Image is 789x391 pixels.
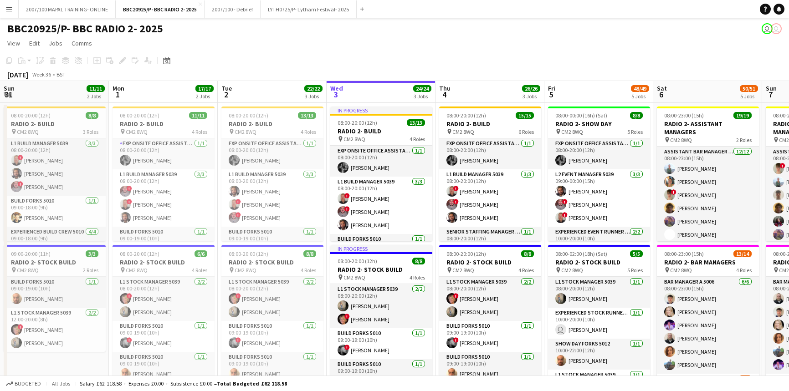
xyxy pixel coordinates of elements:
[29,39,40,47] span: Edit
[446,112,486,119] span: 08:00-20:00 (12h)
[4,107,106,241] div: 08:00-20:00 (12h)8/8RADIO 2- BUILD CM2 8WQ3 RolesL1 Build Manager 50393/308:00-20:00 (12h)![PERSO...
[127,199,132,204] span: !
[330,107,432,241] app-job-card: In progress08:00-20:00 (12h)13/13RADIO 2- BUILD CM2 8WQ4 RolesExp Onsite Office Assistant 50121/1...
[304,85,323,92] span: 22/22
[68,37,96,49] a: Comms
[86,112,98,119] span: 8/8
[453,186,459,191] span: !
[189,112,207,119] span: 11/11
[195,250,207,257] span: 6/6
[221,107,323,241] app-job-card: 08:00-20:00 (12h)13/13RADIO 2- BUILD CM2 8WQ4 RolesExp Onsite Office Assistant 50121/108:00-20:00...
[771,23,782,34] app-user-avatar: Grace Shorten
[221,120,323,128] h3: RADIO 2- BUILD
[657,107,759,241] app-job-card: 08:00-23:00 (15h)19/19RADIO 2- ASSISTANT MANAGERS CM2 8WQ2 RolesAssistant Bar Manager 500612/1208...
[561,128,583,135] span: CM2 8WQ
[330,234,432,265] app-card-role: Build Forks 50101/1
[548,107,650,241] app-job-card: 08:00-00:00 (16h) (Sat)8/8RADIO 2- SHOW DAY CM2 8WQ5 RolesExp Onsite Office Assistant 50121/108:0...
[229,250,268,257] span: 08:00-20:00 (12h)
[548,339,650,370] app-card-role: Show Day Forks 50121/110:00-22:00 (12h)[PERSON_NAME]
[439,321,541,352] app-card-role: Build Forks 50101/109:00-19:00 (10h)![PERSON_NAME]
[87,93,104,100] div: 2 Jobs
[217,380,287,387] span: Total Budgeted £62 118.58
[413,85,431,92] span: 24/24
[439,258,541,266] h3: RADIO 2- STOCK BUILD
[4,84,15,92] span: Sun
[562,212,568,218] span: !
[221,245,323,380] app-job-card: 08:00-20:00 (12h)8/8RADIO 2- STOCK BUILD CM2 8WQ4 RolesL1 Stock Manager 50392/208:00-20:00 (12h)!...
[4,120,106,128] h3: RADIO 2- BUILD
[330,245,432,252] div: In progress
[221,84,232,92] span: Tue
[733,250,752,257] span: 13/14
[631,85,649,92] span: 48/49
[657,245,759,380] app-job-card: 08:00-23:00 (15h)13/14RADIO 2- BAR MANAGERS CM2 8WQ4 RolesBar Manager A 50066/608:00-23:00 (15h)[...
[113,277,215,321] app-card-role: L1 Stock Manager 50392/208:00-20:00 (12h)![PERSON_NAME][PERSON_NAME]
[192,128,207,135] span: 4 Roles
[7,39,20,47] span: View
[343,136,365,142] span: CM2 8WQ
[766,84,777,92] span: Sun
[330,245,432,380] div: In progress08:00-20:00 (12h)8/8RADIO 2- STOCK BUILD CM2 8WQ4 RolesL1 Stock Manager 50392/208:00-2...
[555,112,607,119] span: 08:00-00:00 (16h) (Sat)
[657,147,759,323] app-card-role: Assistant Bar Manager 500612/1208:00-23:00 (15h)[PERSON_NAME][PERSON_NAME]![PERSON_NAME][PERSON_N...
[18,155,23,160] span: !
[18,324,23,330] span: !
[670,137,692,143] span: CM2 8WQ
[630,250,643,257] span: 5/5
[127,337,132,343] span: !
[195,85,214,92] span: 17/17
[740,85,758,92] span: 50/51
[236,337,241,343] span: !
[221,138,323,169] app-card-role: Exp Onsite Office Assistant 50121/108:00-20:00 (12h)[PERSON_NAME]
[764,89,777,100] span: 7
[113,321,215,352] app-card-role: Build Forks 50101/109:00-19:00 (10h)![PERSON_NAME]
[261,0,357,18] button: LYTH0725/P- Lytham Festival- 2025
[5,379,42,389] button: Budgeted
[113,258,215,266] h3: RADIO 2- STOCK BUILD
[439,107,541,241] div: 08:00-20:00 (12h)15/15RADIO 2- BUILD CM2 8WQ6 RolesExp Onsite Office Assistant 50121/108:00-20:00...
[733,112,752,119] span: 19/19
[221,169,323,227] app-card-role: L1 Build Manager 50393/308:00-20:00 (12h)[PERSON_NAME]![PERSON_NAME]![PERSON_NAME]
[631,93,649,100] div: 5 Jobs
[236,199,241,204] span: !
[120,112,159,119] span: 08:00-20:00 (12h)
[192,267,207,274] span: 4 Roles
[338,258,377,264] span: 08:00-20:00 (12h)
[439,245,541,380] div: 08:00-20:00 (12h)8/8RADIO 2- STOCK BUILD CM2 8WQ4 RolesL1 Stock Manager 50392/208:00-20:00 (12h)!...
[452,267,474,274] span: CM2 8WQ
[736,267,752,274] span: 4 Roles
[17,267,39,274] span: CM2 8WQ
[439,120,541,128] h3: RADIO 2- BUILD
[83,128,98,135] span: 3 Roles
[780,163,785,168] span: !
[221,277,323,321] app-card-role: L1 Stock Manager 50392/208:00-20:00 (12h)![PERSON_NAME][PERSON_NAME]
[438,89,451,100] span: 4
[236,293,241,299] span: !
[330,84,343,92] span: Wed
[657,84,667,92] span: Sat
[4,37,24,49] a: View
[26,37,43,49] a: Edit
[7,70,28,79] div: [DATE]
[4,308,106,352] app-card-role: L1 Stock Manager 50392/212:00-20:00 (8h)![PERSON_NAME][PERSON_NAME]
[80,380,287,387] div: Salary £62 118.58 + Expenses £0.00 + Subsistence £0.00 =
[452,128,474,135] span: CM2 8WQ
[298,112,316,119] span: 13/13
[17,128,39,135] span: CM2 8WQ
[301,267,316,274] span: 4 Roles
[412,258,425,264] span: 8/8
[127,293,132,299] span: !
[113,227,215,258] app-card-role: Build Forks 50101/109:00-19:00 (10h)
[236,212,241,218] span: !
[113,107,215,241] app-job-card: 08:00-20:00 (12h)11/11RADIO 2- BUILD CM2 8WQ4 RolesExp Onsite Office Assistant 50121/108:00-20:00...
[221,258,323,266] h3: RADIO 2- STOCK BUILD
[4,245,106,352] app-job-card: 09:00-20:00 (11h)3/3RADIO 2- STOCK BUILD CM2 8WQ2 RolesBuild Forks 50101/109:00-19:00 (10h)[PERSO...
[15,381,41,387] span: Budgeted
[330,127,432,135] h3: RADIO 2- BUILD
